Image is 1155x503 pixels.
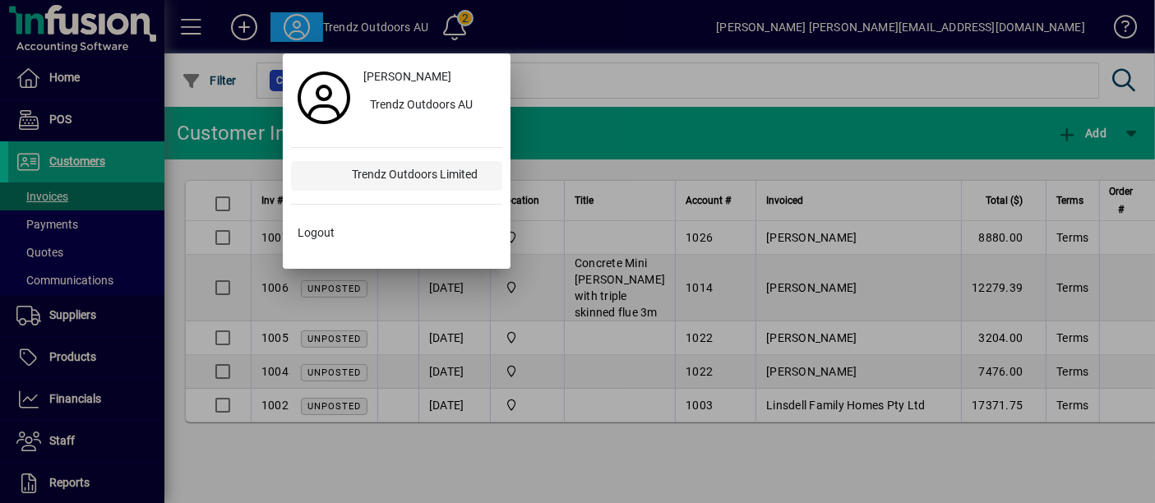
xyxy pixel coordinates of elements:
[298,224,335,242] span: Logout
[291,218,502,247] button: Logout
[357,62,502,91] a: [PERSON_NAME]
[339,161,502,191] div: Trendz Outdoors Limited
[291,161,502,191] button: Trendz Outdoors Limited
[363,68,451,85] span: [PERSON_NAME]
[357,91,502,121] button: Trendz Outdoors AU
[291,83,357,113] a: Profile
